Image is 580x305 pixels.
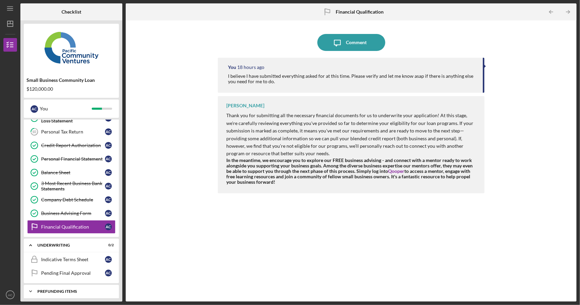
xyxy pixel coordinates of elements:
[41,156,105,162] div: Personal Financial Statement
[27,179,116,193] a: 3 Most Recent Business Bank StatementsAC
[105,196,112,203] div: A C
[3,288,17,302] button: AC
[41,197,105,202] div: Company Debt Schedule
[27,166,116,179] a: Balance SheetAC
[105,156,112,162] div: A C
[346,34,367,51] div: Comment
[41,129,105,134] div: Personal Tax Return
[40,103,92,114] div: You
[226,157,473,185] strong: In the meantime, we encourage you to explore our FREE business advising - and connect with a ment...
[27,220,116,234] a: Financial QualificationAC
[27,139,116,152] a: Credit Report AuthorizationAC
[32,130,37,134] tspan: 10
[105,256,112,263] div: A C
[41,211,105,216] div: Business Advising Form
[27,193,116,207] a: Company Debt ScheduleAC
[317,34,385,51] button: Comment
[102,243,114,247] div: 0 / 2
[105,169,112,176] div: A C
[27,77,116,83] div: Small Business Community Loan
[27,253,116,266] a: Indicative Terms SheetAC
[27,86,116,92] div: $120,000.00
[105,183,112,190] div: A C
[27,152,116,166] a: Personal Financial StatementAC
[105,223,112,230] div: A C
[105,210,112,217] div: A C
[27,266,116,280] a: Pending Final ApprovalAC
[336,9,384,15] b: Financial Qualification
[41,257,105,262] div: Indicative Terms Sheet
[105,128,112,135] div: A C
[388,168,404,174] a: Qooper
[24,27,119,68] img: Product logo
[41,170,105,175] div: Balance Sheet
[228,65,236,70] div: You
[31,105,38,113] div: A C
[41,270,105,276] div: Pending Final Approval
[226,103,264,108] div: [PERSON_NAME]
[41,181,105,192] div: 3 Most Recent Business Bank Statements
[8,293,12,297] text: AC
[105,270,112,276] div: A C
[37,289,110,293] div: Prefunding Items
[105,142,112,149] div: A C
[226,112,477,157] p: Thank you for submitting all the necessary financial documents for us to underwrite your applicat...
[37,243,97,247] div: Underwriting
[41,143,105,148] div: Credit Report Authorization
[41,224,105,230] div: Financial Qualification
[61,9,81,15] b: Checklist
[228,73,476,84] div: I believe I have submitted everything asked for at this time. Please verify and let me know asap ...
[27,125,116,139] a: 10Personal Tax ReturnAC
[237,65,264,70] time: 2025-10-02 21:09
[27,207,116,220] a: Business Advising FormAC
